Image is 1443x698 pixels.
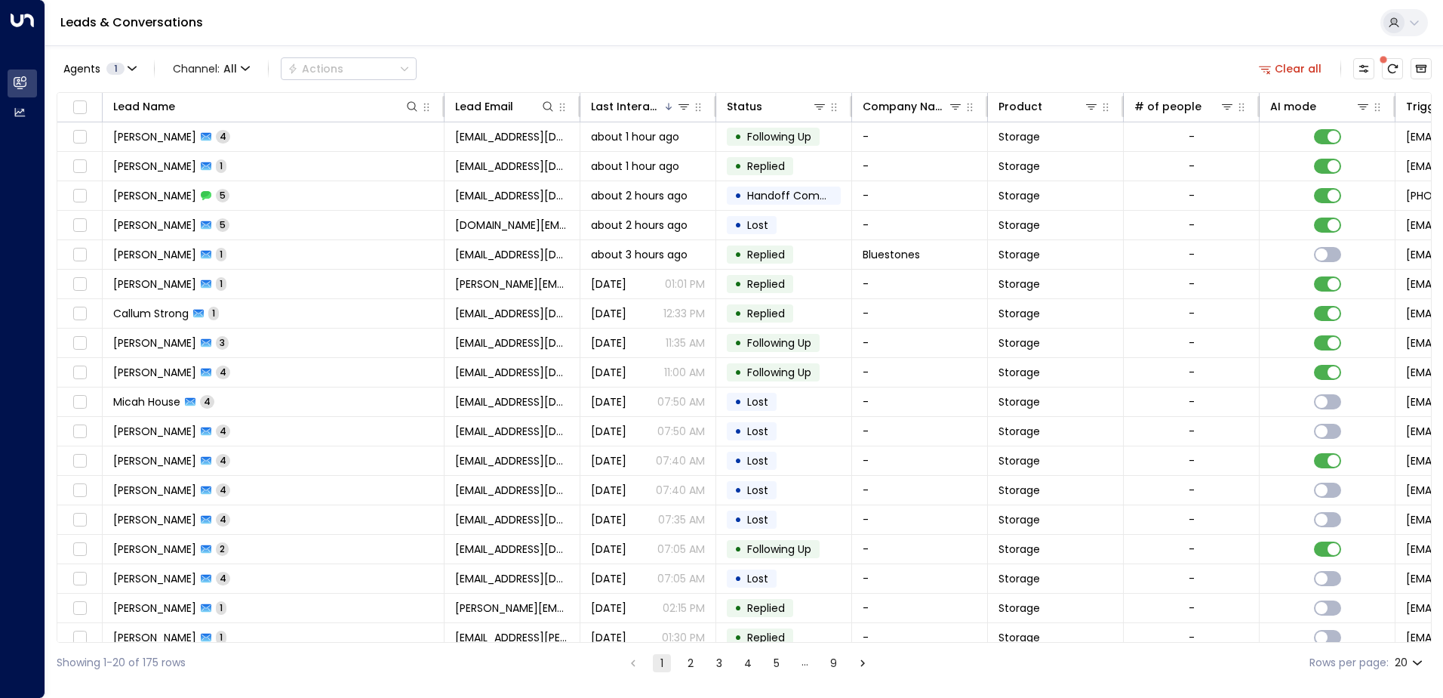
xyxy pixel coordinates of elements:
[768,654,786,672] button: Go to page 5
[852,446,988,475] td: -
[591,630,626,645] span: Aug 11, 2025
[998,512,1040,527] span: Storage
[665,276,705,292] p: 01:01 PM
[747,306,785,321] span: Replied
[657,394,705,409] p: 07:50 AM
[734,301,742,326] div: •
[1189,188,1195,203] div: -
[591,276,626,292] span: Yesterday
[167,58,256,79] button: Channel:All
[734,507,742,533] div: •
[1189,483,1195,498] div: -
[998,630,1040,645] span: Storage
[591,365,626,380] span: Yesterday
[1189,542,1195,557] div: -
[1189,424,1195,439] div: -
[113,129,196,144] span: Kinlok Lee
[658,512,705,527] p: 07:35 AM
[1253,58,1328,79] button: Clear all
[591,394,626,409] span: Yesterday
[852,388,988,416] td: -
[113,276,196,292] span: Scott Tilson
[113,453,196,468] span: Quamar Garza
[216,601,226,614] span: 1
[216,483,230,496] span: 4
[455,571,569,586] span: gizeweloj@gmail.com
[591,218,688,233] span: about 2 hours ago
[1189,247,1195,262] div: -
[1189,129,1195,144] div: -
[852,329,988,357] td: -
[70,599,89,618] span: Toggle select row
[70,452,89,471] span: Toggle select row
[591,129,679,144] span: about 1 hour ago
[747,424,768,439] span: Lost
[113,512,196,527] span: Kiona Gordon
[455,424,569,439] span: danivahili@gmail.com
[591,453,626,468] span: Yesterday
[734,124,742,150] div: •
[662,630,705,645] p: 01:30 PM
[734,389,742,415] div: •
[998,247,1040,262] span: Storage
[998,424,1040,439] span: Storage
[863,247,920,262] span: Bluestones
[734,330,742,356] div: •
[852,417,988,446] td: -
[663,306,705,321] p: 12:33 PM
[747,188,854,203] span: Handoff Completed
[591,188,688,203] span: about 2 hours ago
[113,483,196,498] span: Flavia Gates
[455,542,569,557] span: danielspooner2001@gmail.com
[682,654,700,672] button: Go to page 2
[1134,97,1201,116] div: # of people
[1270,97,1371,116] div: AI mode
[1189,276,1195,292] div: -
[591,306,626,321] span: Yesterday
[1189,218,1195,233] div: -
[852,623,988,652] td: -
[852,594,988,622] td: -
[216,336,229,349] span: 3
[216,218,229,231] span: 5
[455,601,569,616] span: oliver@phaeon.net
[747,218,768,233] span: Lost
[1395,652,1426,674] div: 20
[747,129,811,144] span: Following Up
[216,366,230,378] span: 4
[113,630,196,645] span: Nicholas Pietruszewski
[216,513,230,526] span: 4
[70,304,89,323] span: Toggle select row
[216,159,226,172] span: 1
[455,129,569,144] span: horselee@hotmail.co.uk
[734,566,742,591] div: •
[747,630,785,645] span: Replied
[998,365,1040,380] span: Storage
[455,218,569,233] span: ellie.ws@outlook.com
[1411,58,1432,79] button: Archived Leads
[852,358,988,387] td: -
[113,571,196,586] span: Rhona Hutchinson
[734,242,742,267] div: •
[113,601,196,616] span: Oliver Roberts
[70,629,89,647] span: Toggle select row
[734,183,742,208] div: •
[113,394,180,409] span: Micah House
[106,63,125,75] span: 1
[727,97,762,116] div: Status
[734,625,742,650] div: •
[796,654,814,672] div: …
[666,335,705,351] p: 11:35 AM
[70,363,89,382] span: Toggle select row
[113,247,196,262] span: Wilson Rush
[1382,58,1403,79] span: There are new threads available. Refresh the grid to view the latest updates.
[710,654,728,672] button: Go to page 3
[591,512,626,527] span: Yesterday
[57,58,142,79] button: Agents1
[998,97,1042,116] div: Product
[998,542,1040,557] span: Storage
[727,97,827,116] div: Status
[998,159,1040,174] span: Storage
[998,453,1040,468] span: Storage
[591,424,626,439] span: Yesterday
